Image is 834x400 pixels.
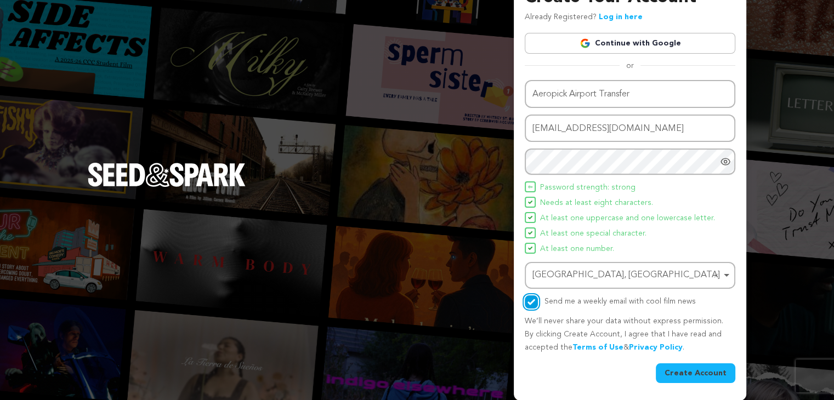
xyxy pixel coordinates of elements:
p: Already Registered? [525,11,643,24]
img: Google logo [580,38,591,49]
a: Show password as plain text. Warning: this will display your password on the screen. [720,156,731,167]
img: Seed&Spark Icon [528,246,532,250]
label: Send me a weekly email with cool film news [544,298,696,305]
button: Remove item: 'ChIJdd4hrwug2EcRmSrV3Vo6llI' [711,270,722,281]
button: Create Account [656,363,735,383]
img: Seed&Spark Icon [528,185,532,189]
input: Name [525,80,735,108]
a: Log in here [599,13,643,21]
span: Needs at least eight characters. [540,197,653,210]
span: At least one uppercase and one lowercase letter. [540,212,715,225]
p: We’ll never share your data without express permission. By clicking Create Account, I agree that ... [525,315,735,354]
input: Email address [525,115,735,142]
span: At least one number. [540,243,614,256]
a: Privacy Policy [629,344,683,351]
img: Seed&Spark Icon [528,215,532,220]
img: Seed&Spark Icon [528,200,532,204]
img: Seed&Spark Logo [88,163,246,187]
span: Password strength: strong [540,181,636,195]
div: [GEOGRAPHIC_DATA], [GEOGRAPHIC_DATA] [532,267,721,283]
a: Terms of Use [572,344,623,351]
span: or [620,60,640,71]
a: Seed&Spark Homepage [88,163,246,209]
img: Seed&Spark Icon [528,231,532,235]
span: At least one special character. [540,227,646,241]
a: Continue with Google [525,33,735,54]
